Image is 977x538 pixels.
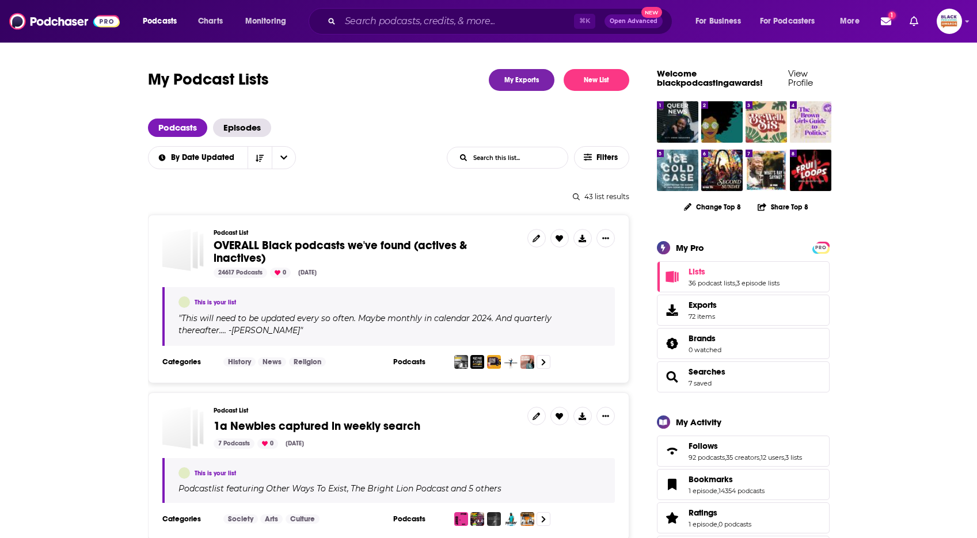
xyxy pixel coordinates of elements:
h2: Choose List sort [148,146,296,169]
a: Lists [661,269,684,285]
a: 3 episode lists [736,279,780,287]
a: OVERALL Black podcasts we've found (actives & inactives) [162,229,204,271]
span: Podcasts [143,13,177,29]
img: Healing & Becoming [520,355,534,369]
span: Exports [661,302,684,318]
a: 1a Newbies captured in weekly search [162,407,204,449]
a: 12 users [761,453,784,461]
a: 0 watched [689,346,721,354]
div: Search podcasts, credits, & more... [320,8,683,35]
a: Searches [689,367,725,377]
span: Charts [198,13,223,29]
div: 24617 Podcasts [214,268,267,278]
span: New [641,7,662,18]
span: Filters [596,154,619,162]
a: Follows [689,441,802,451]
img: Other Ways To Exist [454,512,468,526]
button: Sort Direction [248,147,272,169]
a: Searches [661,369,684,385]
img: Fruitloops: Serial Killers of Color [790,150,831,191]
button: open menu [237,12,301,30]
button: open menu [687,12,755,30]
h4: Other Ways To Exist [266,484,347,493]
img: Ice Cold Case [657,150,698,191]
a: Welcome blackpodcastingawards! [657,68,763,88]
a: Bookmarks [689,474,765,484]
span: Ratings [689,508,717,518]
span: Exports [689,300,717,310]
img: Who's Who In Black Hollywood with Adell Henderson [470,355,484,369]
span: Logged in as blackpodcastingawards [937,9,962,34]
img: Queer News [657,101,698,143]
img: FadeAwayTalksWithTim [504,512,518,526]
span: , [735,279,736,287]
span: Open Advanced [610,18,657,24]
h4: The Bright Lion Podcast [351,484,449,493]
a: Other Ways To Exist [264,484,347,493]
a: Podcasts [148,119,207,137]
span: 72 items [689,312,717,320]
div: 7 Podcasts [214,438,254,449]
span: Monitoring [245,13,286,29]
a: Show notifications dropdown [905,12,923,31]
img: The HomeTeam Podcast [504,355,518,369]
div: Podcast list featuring [178,483,601,494]
a: 3 lists [785,453,802,461]
a: Follows [661,443,684,459]
button: open menu [147,154,248,162]
div: My Activity [676,417,721,428]
h3: Podcast List [214,229,518,236]
span: Searches [657,361,830,392]
a: Ratings [661,510,684,526]
span: , [717,520,719,528]
img: Stitch Please [701,101,743,143]
a: 1 episode [689,520,717,528]
a: My Exports [489,69,554,91]
span: , [347,483,349,494]
button: open menu [272,147,296,169]
a: Religion [289,357,326,367]
a: Show notifications dropdown [876,12,896,31]
img: The Practice of a Hoodoo Baptist [487,512,501,526]
h3: Podcasts [393,514,445,524]
a: Lists [689,266,780,277]
button: Filters [574,146,629,169]
span: " " [178,313,552,335]
button: Show profile menu [937,9,962,34]
button: open menu [752,12,832,30]
span: Episodes [213,119,271,137]
span: Lists [689,266,705,277]
span: OVERALL Black podcasts we've found (actives & inactives) [214,238,467,265]
span: For Podcasters [760,13,815,29]
a: 7 saved [689,379,712,387]
span: , [759,453,761,461]
a: 36 podcast lists [689,279,735,287]
button: Open AdvancedNew [605,14,663,28]
h1: My Podcast Lists [148,69,269,91]
a: The Brown Girls Guide to Politics [790,101,831,143]
a: This is your list [195,470,236,477]
div: My Pro [676,242,704,253]
a: This is your list [195,299,236,306]
span: , [784,453,785,461]
div: 0 [257,438,278,449]
span: , [717,487,719,495]
a: News [258,357,286,367]
button: open menu [135,12,192,30]
h3: Categories [162,514,214,524]
a: 1 episode [689,487,717,495]
div: 43 list results [148,192,629,201]
a: 92 podcasts [689,453,725,461]
div: [DATE] [294,268,321,278]
a: History [223,357,256,367]
div: [DATE] [281,438,309,449]
span: Ratings [657,502,830,533]
img: Second Sunday [701,150,743,191]
img: Podchaser - Follow, Share and Rate Podcasts [9,10,120,32]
